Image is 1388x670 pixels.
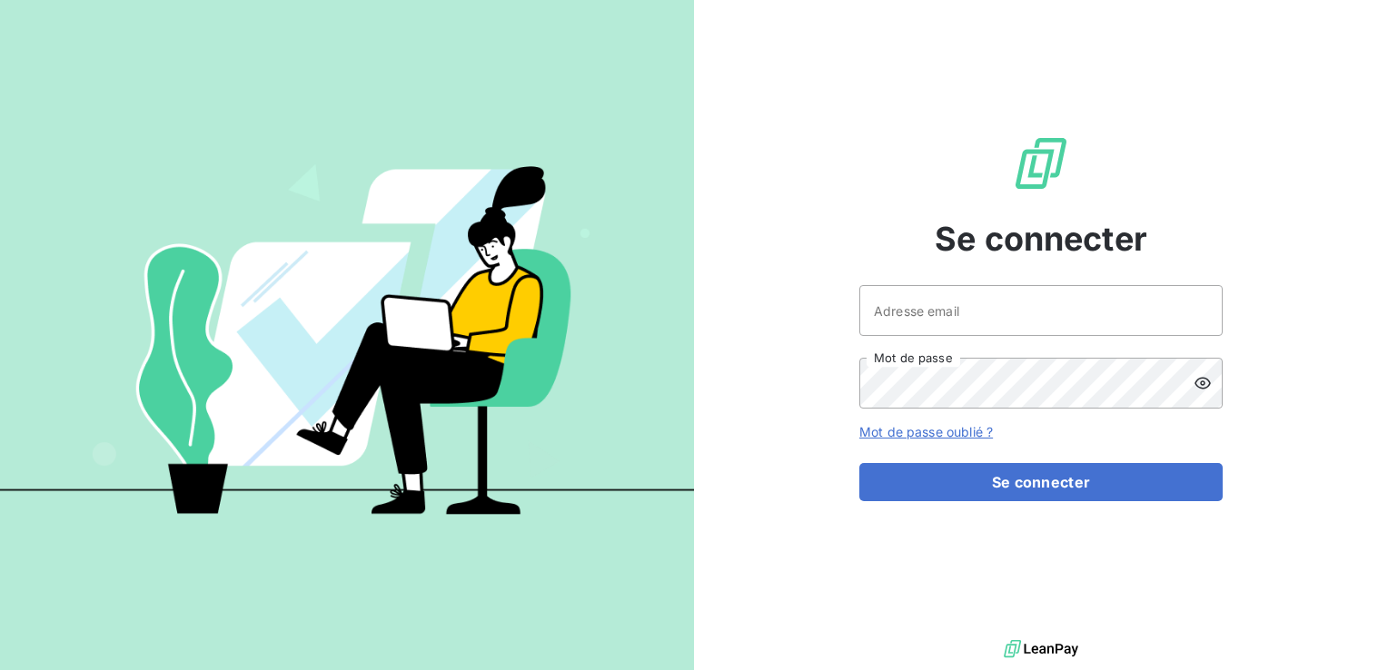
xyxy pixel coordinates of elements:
[935,214,1147,263] span: Se connecter
[859,424,993,439] a: Mot de passe oublié ?
[859,463,1223,501] button: Se connecter
[1012,134,1070,192] img: Logo LeanPay
[859,285,1223,336] input: placeholder
[1004,636,1078,663] img: logo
